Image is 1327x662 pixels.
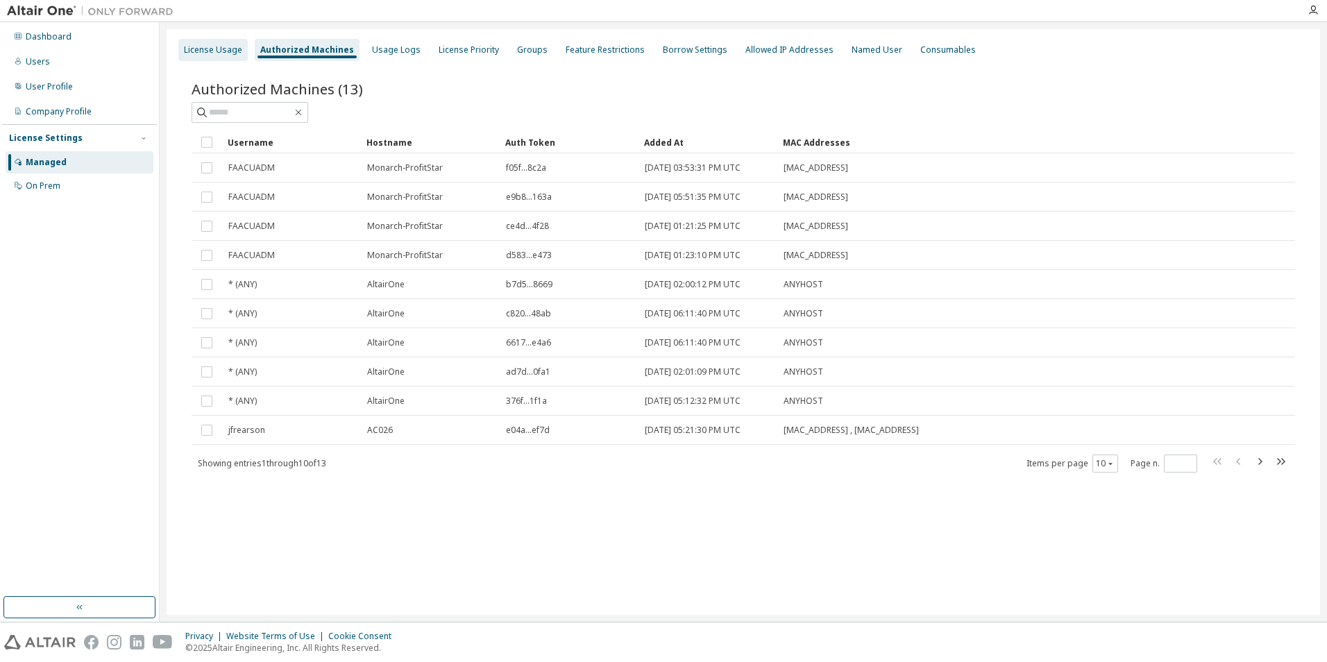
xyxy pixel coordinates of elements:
[228,250,275,261] span: FAACUADM
[784,396,823,407] span: ANYHOST
[9,133,83,144] div: License Settings
[367,396,405,407] span: AltairOne
[184,44,242,56] div: License Usage
[783,131,1149,153] div: MAC Addresses
[372,44,421,56] div: Usage Logs
[517,44,548,56] div: Groups
[1026,455,1118,473] span: Items per page
[506,396,547,407] span: 376f...1f1a
[185,631,226,642] div: Privacy
[1096,458,1115,469] button: 10
[366,131,494,153] div: Hostname
[506,162,546,173] span: f05f...8c2a
[367,279,405,290] span: AltairOne
[852,44,902,56] div: Named User
[228,131,355,153] div: Username
[228,396,257,407] span: * (ANY)
[784,279,823,290] span: ANYHOST
[7,4,180,18] img: Altair One
[645,366,741,377] span: [DATE] 02:01:09 PM UTC
[784,366,823,377] span: ANYHOST
[192,79,363,99] span: Authorized Machines (13)
[920,44,976,56] div: Consumables
[228,279,257,290] span: * (ANY)
[784,192,848,203] span: [MAC_ADDRESS]
[228,192,275,203] span: FAACUADM
[4,635,76,650] img: altair_logo.svg
[107,635,121,650] img: instagram.svg
[367,192,443,203] span: Monarch-ProfitStar
[506,192,552,203] span: e9b8...163a
[784,221,848,232] span: [MAC_ADDRESS]
[260,44,354,56] div: Authorized Machines
[367,308,405,319] span: AltairOne
[367,425,393,436] span: AC026
[784,250,848,261] span: [MAC_ADDRESS]
[645,279,741,290] span: [DATE] 02:00:12 PM UTC
[645,162,741,173] span: [DATE] 03:53:31 PM UTC
[198,457,326,469] span: Showing entries 1 through 10 of 13
[505,131,633,153] div: Auth Token
[26,81,73,92] div: User Profile
[645,250,741,261] span: [DATE] 01:23:10 PM UTC
[367,250,443,261] span: Monarch-ProfitStar
[228,425,265,436] span: jfrearson
[645,221,741,232] span: [DATE] 01:21:25 PM UTC
[367,337,405,348] span: AltairOne
[26,56,50,67] div: Users
[228,162,275,173] span: FAACUADM
[153,635,173,650] img: youtube.svg
[506,337,551,348] span: 6617...e4a6
[228,366,257,377] span: * (ANY)
[367,162,443,173] span: Monarch-ProfitStar
[506,308,551,319] span: c820...48ab
[1131,455,1197,473] span: Page n.
[26,31,71,42] div: Dashboard
[130,635,144,650] img: linkedin.svg
[645,396,741,407] span: [DATE] 05:12:32 PM UTC
[228,308,257,319] span: * (ANY)
[506,425,550,436] span: e04a...ef7d
[645,192,741,203] span: [DATE] 05:51:35 PM UTC
[644,131,772,153] div: Added At
[26,157,67,168] div: Managed
[226,631,328,642] div: Website Terms of Use
[784,308,823,319] span: ANYHOST
[328,631,400,642] div: Cookie Consent
[784,425,919,436] span: [MAC_ADDRESS] , [MAC_ADDRESS]
[367,221,443,232] span: Monarch-ProfitStar
[26,106,92,117] div: Company Profile
[228,221,275,232] span: FAACUADM
[506,221,549,232] span: ce4d...4f28
[439,44,499,56] div: License Priority
[645,337,741,348] span: [DATE] 06:11:40 PM UTC
[506,366,550,377] span: ad7d...0fa1
[645,308,741,319] span: [DATE] 06:11:40 PM UTC
[784,162,848,173] span: [MAC_ADDRESS]
[367,366,405,377] span: AltairOne
[84,635,99,650] img: facebook.svg
[663,44,727,56] div: Borrow Settings
[506,250,552,261] span: d583...e473
[228,337,257,348] span: * (ANY)
[784,337,823,348] span: ANYHOST
[185,642,400,654] p: © 2025 Altair Engineering, Inc. All Rights Reserved.
[506,279,552,290] span: b7d5...8669
[26,180,60,192] div: On Prem
[566,44,645,56] div: Feature Restrictions
[645,425,741,436] span: [DATE] 05:21:30 PM UTC
[745,44,834,56] div: Allowed IP Addresses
